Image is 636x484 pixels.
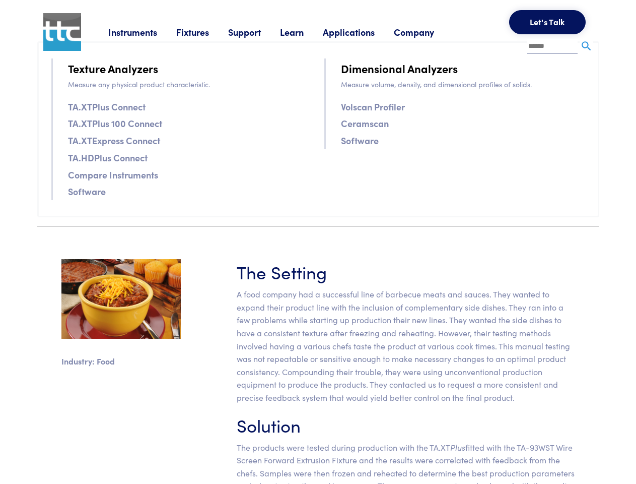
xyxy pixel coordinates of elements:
a: TA.XTPlus Connect [68,99,146,114]
a: TA.HDPlus Connect [68,150,148,165]
a: Texture Analyzers [68,59,158,77]
h3: Solution [237,412,575,437]
a: Fixtures [176,26,228,38]
a: Support [228,26,280,38]
a: Dimensional Analyzers [341,59,458,77]
a: Company [394,26,453,38]
a: Software [341,133,379,148]
h3: The Setting [237,259,575,284]
p: Measure any physical product characteristic. [68,79,312,90]
a: TA.XTPlus 100 Connect [68,116,162,131]
a: Volscan Profiler [341,99,405,114]
p: Industry: Food [61,355,181,368]
a: Instruments [108,26,176,38]
a: Compare Instruments [68,167,158,182]
button: Let's Talk [509,10,586,34]
img: ttc_logo_1x1_v1.0.png [43,13,81,51]
a: Learn [280,26,323,38]
a: TA.XTExpress Connect [68,133,160,148]
p: Measure volume, density, and dimensional profiles of solids. [341,79,585,90]
a: Applications [323,26,394,38]
a: Software [68,184,106,199]
p: A food company had a successful line of barbecue meats and sauces. They wanted to expand their pr... [237,288,575,404]
em: Plus [450,442,465,453]
a: Ceramscan [341,116,389,131]
img: sidedishes.jpg [61,259,181,339]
